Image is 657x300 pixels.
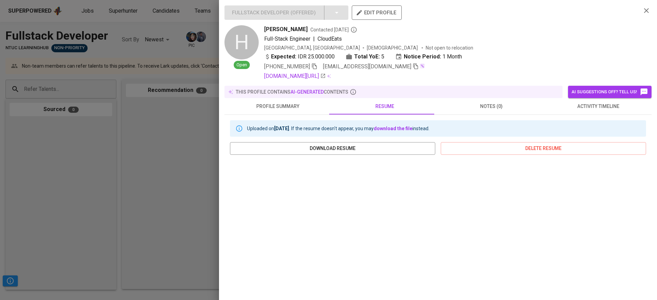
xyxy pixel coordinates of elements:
[264,36,310,42] span: Full-Stack Engineer
[335,102,434,111] span: resume
[318,36,342,42] span: CloudEats
[571,88,648,96] span: AI suggestions off? Tell us!
[367,44,419,51] span: [DEMOGRAPHIC_DATA]
[264,72,326,80] a: [DOMAIN_NAME][URL]
[549,102,647,111] span: activity timeline
[354,53,380,61] b: Total YoE:
[224,25,259,59] div: H
[236,88,348,95] p: this profile contains contents
[446,144,641,153] span: delete resume
[420,63,425,69] img: magic_wand.svg
[264,44,360,51] div: [GEOGRAPHIC_DATA], [GEOGRAPHIC_DATA]
[313,35,315,43] span: |
[441,142,646,155] button: delete resume
[442,102,541,111] span: notes (0)
[264,63,310,70] span: [PHONE_NUMBER]
[264,25,308,33] span: [PERSON_NAME]
[234,62,250,68] span: Open
[310,26,357,33] span: Contacted [DATE]
[350,26,357,33] svg: By Batam recruiter
[274,126,289,131] b: [DATE]
[381,53,384,61] span: 5
[230,142,435,155] button: download resume
[229,102,327,111] span: profile summary
[374,126,412,131] a: download the file
[235,144,430,153] span: download resume
[264,53,335,61] div: IDR 25.000.000
[357,8,396,17] span: edit profile
[426,44,473,51] p: Not open to relocation
[568,86,652,98] button: AI suggestions off? Tell us!
[271,53,296,61] b: Expected:
[247,122,429,135] div: Uploaded on . If the resume doesn't appear, you may instead.
[352,10,402,15] a: edit profile
[395,53,462,61] div: 1 Month
[404,53,441,61] b: Notice Period:
[352,5,402,20] button: edit profile
[323,63,411,70] span: [EMAIL_ADDRESS][DOMAIN_NAME]
[291,89,324,95] span: AI-generated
